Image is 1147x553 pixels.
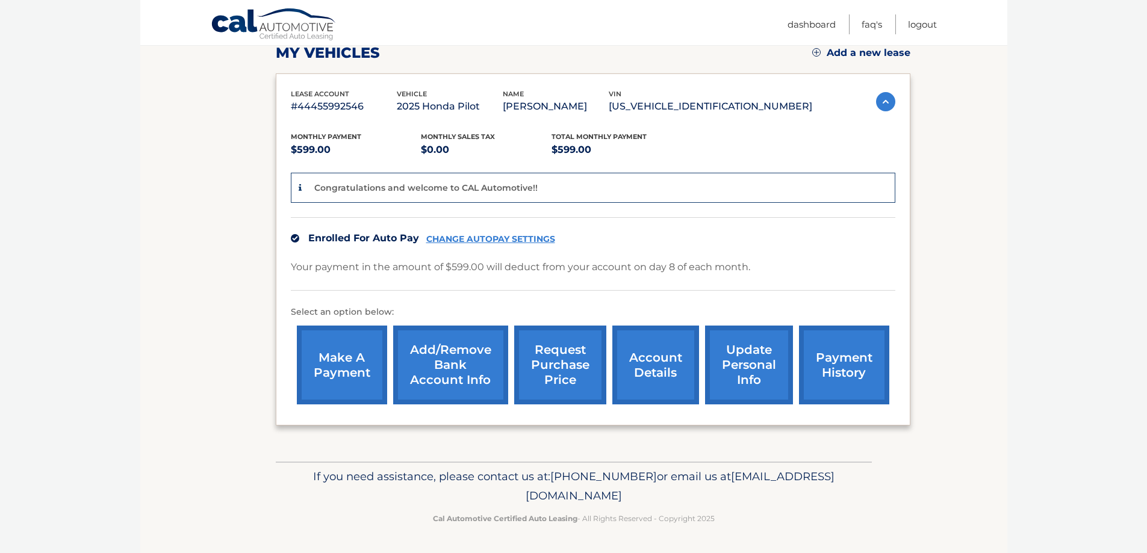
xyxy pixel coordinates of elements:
[552,132,647,141] span: Total Monthly Payment
[291,234,299,243] img: check.svg
[514,326,606,404] a: request purchase price
[308,232,419,244] span: Enrolled For Auto Pay
[397,90,427,98] span: vehicle
[812,48,821,57] img: add.svg
[421,132,495,141] span: Monthly sales Tax
[297,326,387,404] a: make a payment
[550,469,657,483] span: [PHONE_NUMBER]
[526,469,835,502] span: [EMAIL_ADDRESS][DOMAIN_NAME]
[314,182,538,193] p: Congratulations and welcome to CAL Automotive!!
[705,326,793,404] a: update personal info
[291,259,750,276] p: Your payment in the amount of $599.00 will deduct from your account on day 8 of each month.
[291,132,361,141] span: Monthly Payment
[397,98,503,115] p: 2025 Honda Pilot
[284,467,864,505] p: If you need assistance, please contact us at: or email us at
[393,326,508,404] a: Add/Remove bank account info
[291,141,421,158] p: $599.00
[788,14,836,34] a: Dashboard
[799,326,889,404] a: payment history
[503,98,609,115] p: [PERSON_NAME]
[291,98,397,115] p: #44455992546
[421,141,552,158] p: $0.00
[276,44,380,62] h2: my vehicles
[908,14,937,34] a: Logout
[552,141,682,158] p: $599.00
[612,326,699,404] a: account details
[426,234,555,244] a: CHANGE AUTOPAY SETTINGS
[291,305,895,320] p: Select an option below:
[503,90,524,98] span: name
[609,98,812,115] p: [US_VEHICLE_IDENTIFICATION_NUMBER]
[609,90,621,98] span: vin
[876,92,895,111] img: accordion-active.svg
[284,512,864,525] p: - All Rights Reserved - Copyright 2025
[812,47,910,59] a: Add a new lease
[433,514,577,523] strong: Cal Automotive Certified Auto Leasing
[211,8,337,43] a: Cal Automotive
[862,14,882,34] a: FAQ's
[291,90,349,98] span: lease account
